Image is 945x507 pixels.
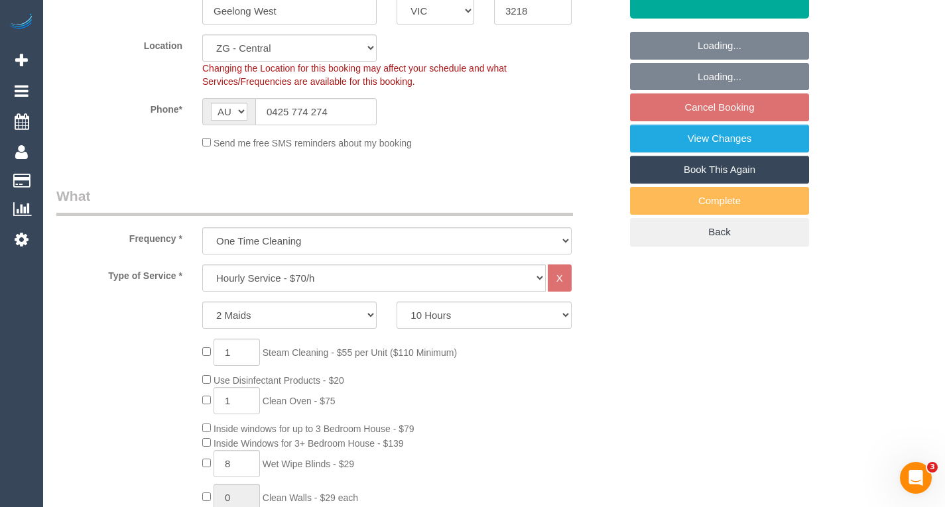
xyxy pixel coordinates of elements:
[263,396,336,406] span: Clean Oven - $75
[255,98,377,125] input: Phone*
[263,347,457,358] span: Steam Cleaning - $55 per Unit ($110 Minimum)
[214,423,414,434] span: Inside windows for up to 3 Bedroom House - $79
[214,375,344,386] span: Use Disinfectant Products - $20
[214,438,404,449] span: Inside Windows for 3+ Bedroom House - $139
[214,138,412,148] span: Send me free SMS reminders about my booking
[927,462,938,473] span: 3
[630,218,809,246] a: Back
[8,13,34,32] img: Automaid Logo
[46,98,192,116] label: Phone*
[46,264,192,282] label: Type of Service *
[46,34,192,52] label: Location
[900,462,932,494] iframe: Intercom live chat
[263,492,358,503] span: Clean Walls - $29 each
[630,125,809,152] a: View Changes
[263,459,354,469] span: Wet Wipe Blinds - $29
[202,63,507,87] span: Changing the Location for this booking may affect your schedule and what Services/Frequencies are...
[630,156,809,184] a: Book This Again
[46,227,192,245] label: Frequency *
[56,186,573,216] legend: What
